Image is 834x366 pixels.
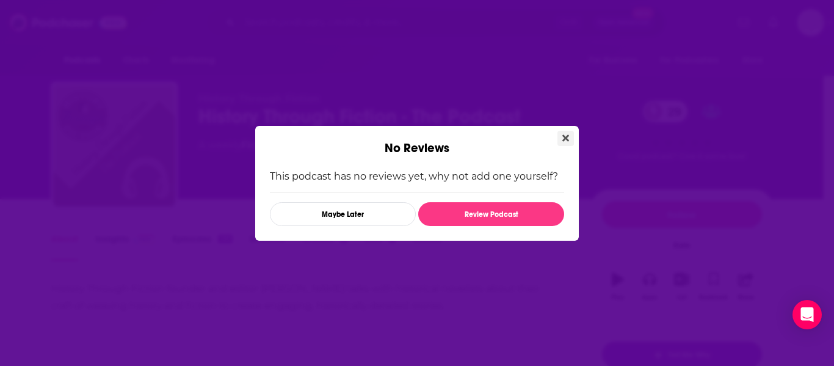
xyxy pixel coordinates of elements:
p: This podcast has no reviews yet, why not add one yourself? [270,170,564,182]
button: Close [557,131,574,146]
div: No Reviews [255,126,579,156]
button: Maybe Later [270,202,416,226]
button: Review Podcast [418,202,564,226]
div: Open Intercom Messenger [792,300,822,329]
